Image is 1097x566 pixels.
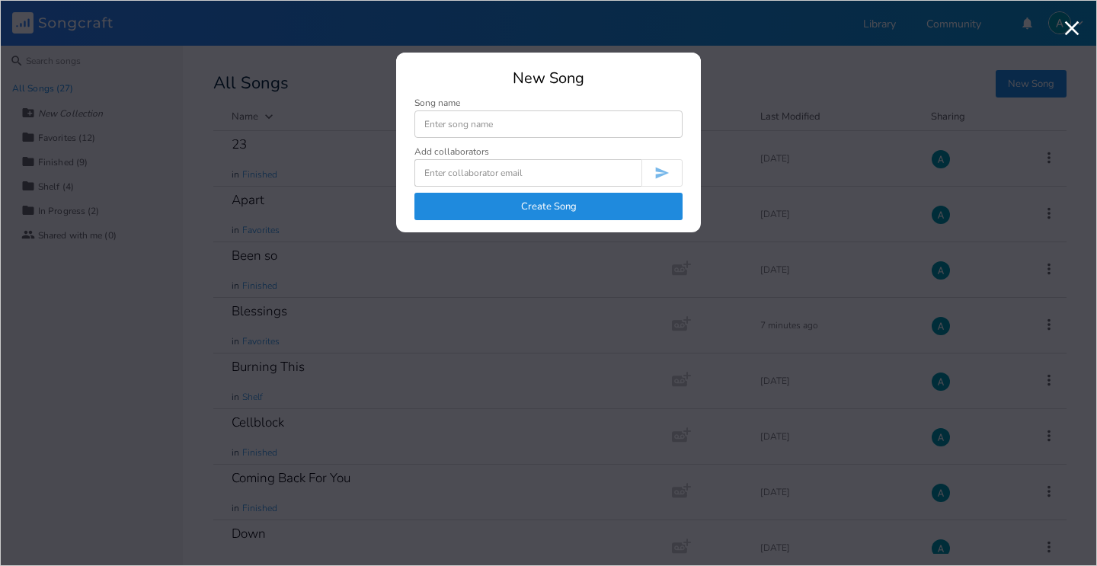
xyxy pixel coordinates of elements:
input: Enter collaborator email [414,159,641,187]
div: Add collaborators [414,147,489,156]
div: New Song [414,71,683,86]
input: Enter song name [414,110,683,138]
div: Song name [414,98,683,107]
button: Create Song [414,193,683,220]
button: Invite [641,159,683,187]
